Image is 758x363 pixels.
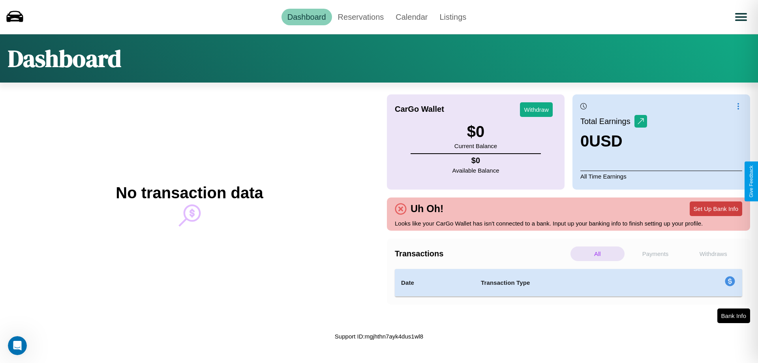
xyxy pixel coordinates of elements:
[749,166,754,197] div: Give Feedback
[452,156,499,165] h4: $ 0
[401,278,468,288] h4: Date
[433,9,472,25] a: Listings
[629,246,683,261] p: Payments
[407,203,447,214] h4: Uh Oh!
[690,201,742,216] button: Set Up Bank Info
[335,331,423,342] p: Support ID: mgjhthn7ayk4dus1wl8
[730,6,752,28] button: Open menu
[580,114,634,128] p: Total Earnings
[452,165,499,176] p: Available Balance
[570,246,625,261] p: All
[8,42,121,75] h1: Dashboard
[8,336,27,355] iframe: Intercom live chat
[717,308,750,323] button: Bank Info
[580,171,742,182] p: All Time Earnings
[395,249,568,258] h4: Transactions
[454,141,497,151] p: Current Balance
[481,278,660,288] h4: Transaction Type
[390,9,433,25] a: Calendar
[281,9,332,25] a: Dashboard
[116,184,263,202] h2: No transaction data
[520,102,553,117] button: Withdraw
[332,9,390,25] a: Reservations
[580,132,647,150] h3: 0 USD
[395,269,742,297] table: simple table
[454,123,497,141] h3: $ 0
[395,218,742,229] p: Looks like your CarGo Wallet has isn't connected to a bank. Input up your banking info to finish ...
[395,105,444,114] h4: CarGo Wallet
[686,246,740,261] p: Withdraws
